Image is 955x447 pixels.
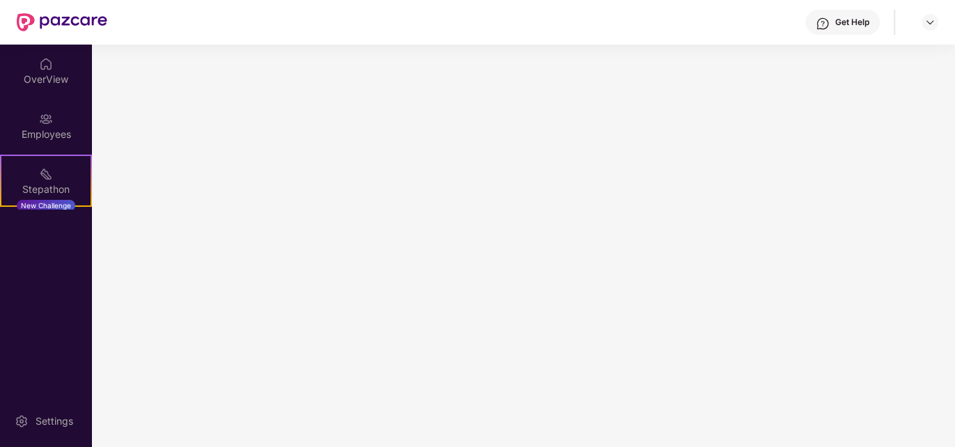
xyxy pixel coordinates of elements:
[1,182,91,196] div: Stepathon
[17,200,75,211] div: New Challenge
[39,112,53,126] img: svg+xml;base64,PHN2ZyBpZD0iRW1wbG95ZWVzIiB4bWxucz0iaHR0cDovL3d3dy53My5vcmcvMjAwMC9zdmciIHdpZHRoPS...
[835,17,869,28] div: Get Help
[39,57,53,71] img: svg+xml;base64,PHN2ZyBpZD0iSG9tZSIgeG1sbnM9Imh0dHA6Ly93d3cudzMub3JnLzIwMDAvc3ZnIiB3aWR0aD0iMjAiIG...
[31,414,77,428] div: Settings
[816,17,830,31] img: svg+xml;base64,PHN2ZyBpZD0iSGVscC0zMngzMiIgeG1sbnM9Imh0dHA6Ly93d3cudzMub3JnLzIwMDAvc3ZnIiB3aWR0aD...
[17,13,107,31] img: New Pazcare Logo
[15,414,29,428] img: svg+xml;base64,PHN2ZyBpZD0iU2V0dGluZy0yMHgyMCIgeG1sbnM9Imh0dHA6Ly93d3cudzMub3JnLzIwMDAvc3ZnIiB3aW...
[39,167,53,181] img: svg+xml;base64,PHN2ZyB4bWxucz0iaHR0cDovL3d3dy53My5vcmcvMjAwMC9zdmciIHdpZHRoPSIyMSIgaGVpZ2h0PSIyMC...
[924,17,935,28] img: svg+xml;base64,PHN2ZyBpZD0iRHJvcGRvd24tMzJ4MzIiIHhtbG5zPSJodHRwOi8vd3d3LnczLm9yZy8yMDAwL3N2ZyIgd2...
